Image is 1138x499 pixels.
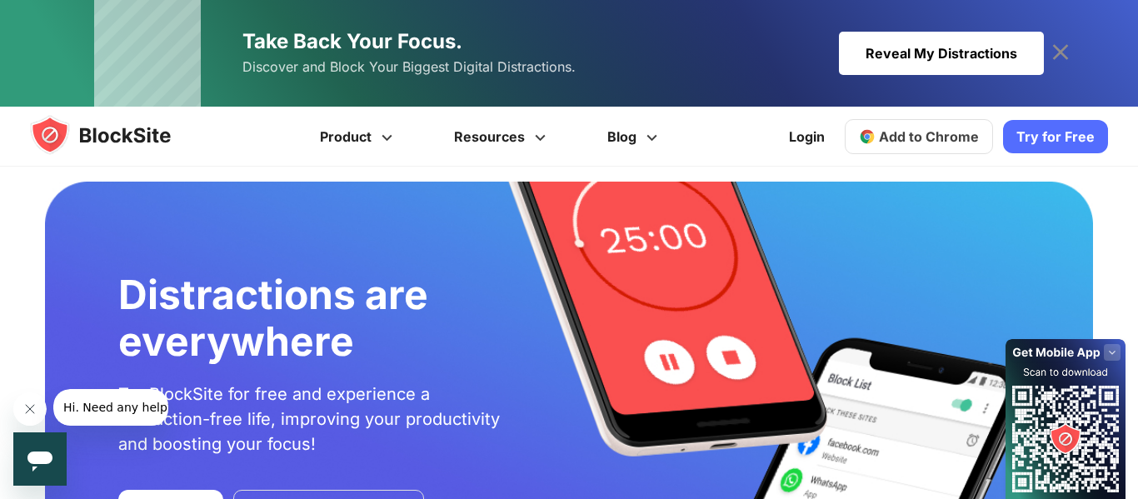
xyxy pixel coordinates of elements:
span: Take Back Your Focus. [242,29,462,53]
a: Login [779,117,835,157]
img: blocksite-icon.5d769676.svg [30,115,203,155]
a: Resources [426,107,579,167]
span: Hi. Need any help? [10,12,120,25]
p: Try BlockSite for free and experience a distraction-free life, improving your productivity and bo... [118,382,514,457]
iframe: Message from company [53,389,168,426]
a: Try for Free [1003,120,1108,153]
iframe: Button to launch messaging window [13,432,67,486]
img: chrome-icon.svg [859,128,876,145]
a: Product [292,107,426,167]
span: Add to Chrome [879,128,979,145]
div: Distractions are everywhere [118,272,514,365]
a: Add to Chrome [845,119,993,154]
a: Blog [579,107,691,167]
iframe: Close message [13,392,47,426]
div: Reveal My Distractions [839,32,1044,75]
span: Discover and Block Your Biggest Digital Distractions. [242,55,576,79]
